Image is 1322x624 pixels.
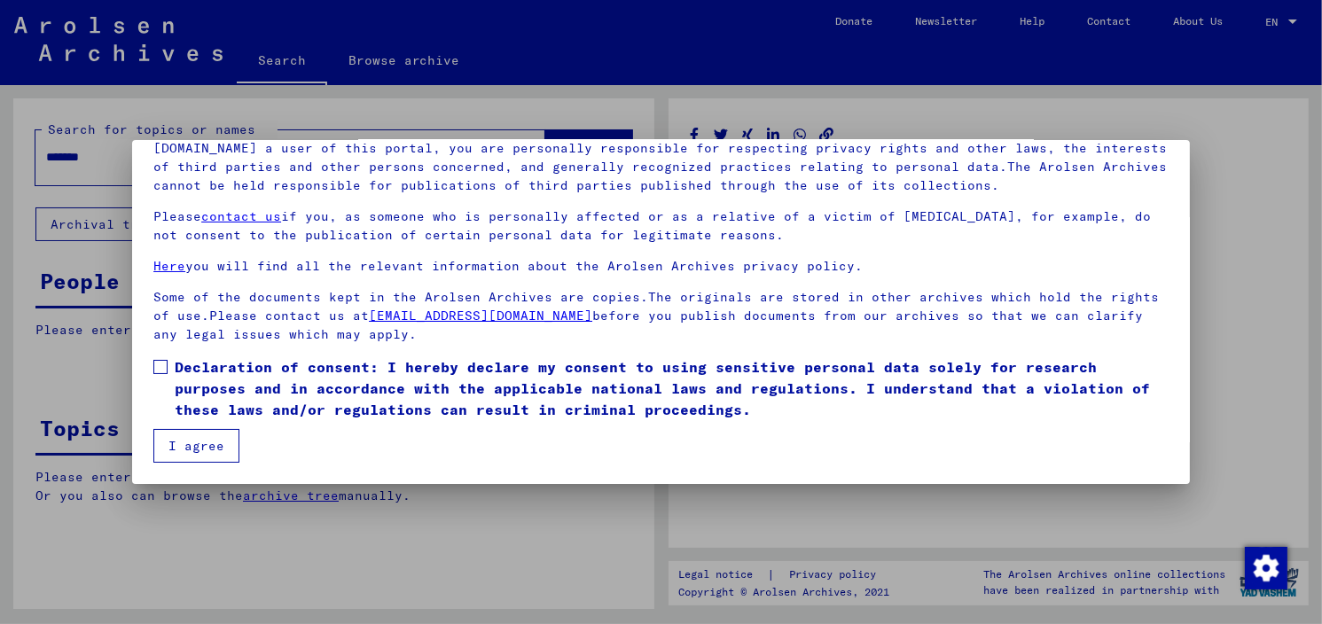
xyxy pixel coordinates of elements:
[153,207,1169,245] p: Please if you, as someone who is personally affected or as a relative of a victim of [MEDICAL_DAT...
[201,208,281,224] a: contact us
[1245,547,1287,589] img: Change consent
[175,356,1169,420] span: Declaration of consent: I hereby declare my consent to using sensitive personal data solely for r...
[1244,546,1287,589] div: Change consent
[153,288,1169,344] p: Some of the documents kept in the Arolsen Archives are copies.The originals are stored in other a...
[153,258,185,274] a: Here
[153,429,239,463] button: I agree
[153,257,1169,276] p: you will find all the relevant information about the Arolsen Archives privacy policy.
[153,121,1169,195] p: Please note that this portal on victims of Nazi [MEDICAL_DATA] contains sensitive data on identif...
[369,308,592,324] a: [EMAIL_ADDRESS][DOMAIN_NAME]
